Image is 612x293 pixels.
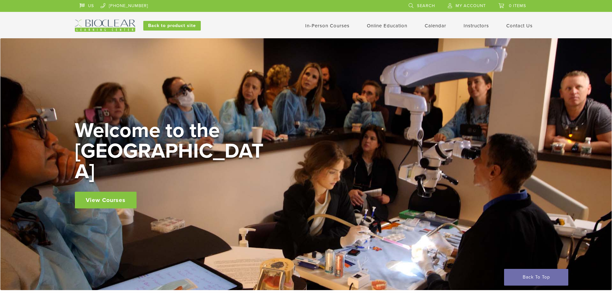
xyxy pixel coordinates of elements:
[75,120,268,182] h2: Welcome to the [GEOGRAPHIC_DATA]
[506,23,533,29] a: Contact Us
[305,23,350,29] a: In-Person Courses
[456,3,486,8] span: My Account
[75,20,135,32] img: Bioclear
[417,3,435,8] span: Search
[464,23,489,29] a: Instructors
[367,23,407,29] a: Online Education
[75,192,137,208] a: View Courses
[143,21,201,31] a: Back to product site
[504,269,568,286] a: Back To Top
[509,3,526,8] span: 0 items
[425,23,446,29] a: Calendar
